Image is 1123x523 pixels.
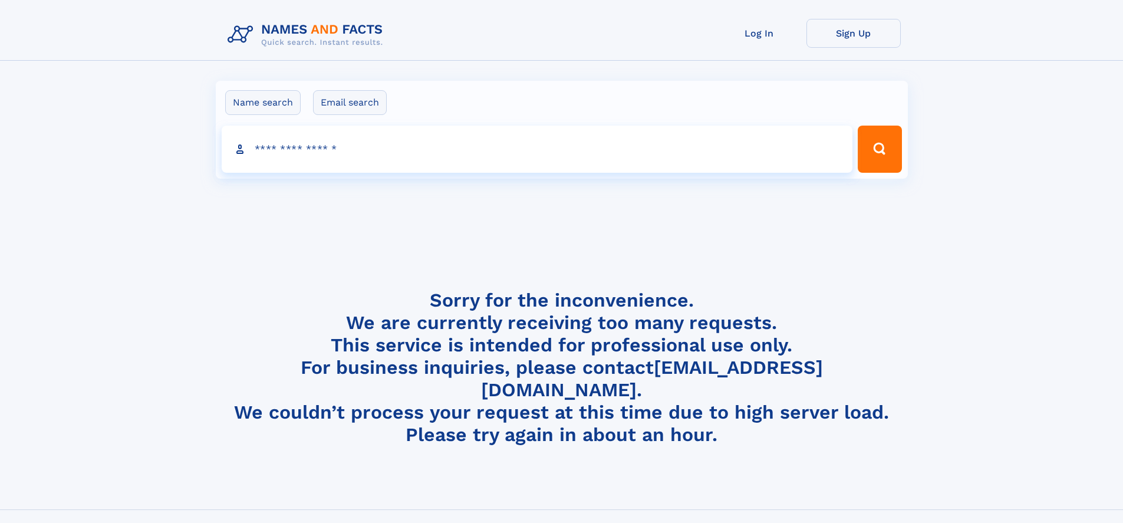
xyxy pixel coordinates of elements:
[481,356,823,401] a: [EMAIL_ADDRESS][DOMAIN_NAME]
[712,19,806,48] a: Log In
[223,19,393,51] img: Logo Names and Facts
[225,90,301,115] label: Name search
[223,289,901,446] h4: Sorry for the inconvenience. We are currently receiving too many requests. This service is intend...
[222,126,853,173] input: search input
[806,19,901,48] a: Sign Up
[313,90,387,115] label: Email search
[858,126,901,173] button: Search Button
